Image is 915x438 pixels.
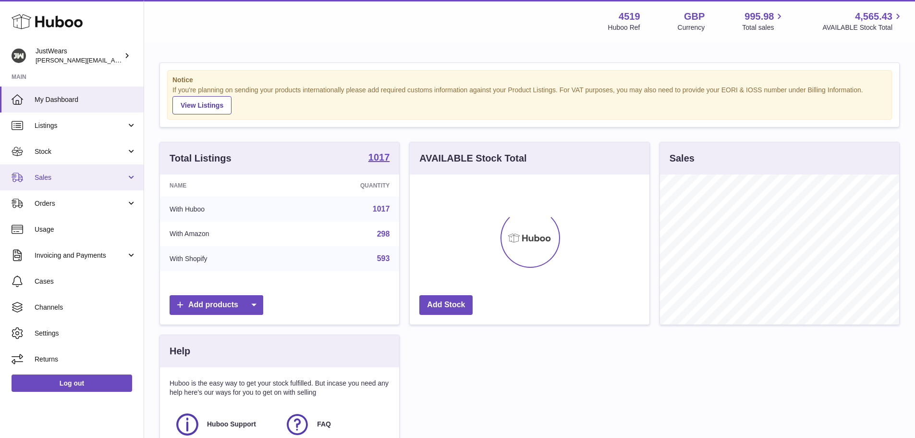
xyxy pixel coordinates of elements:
h3: Total Listings [170,152,232,165]
span: 4,565.43 [855,10,892,23]
div: If you're planning on sending your products internationally please add required customs informati... [172,86,887,114]
a: 1017 [368,152,390,164]
td: With Shopify [160,246,291,271]
td: With Amazon [160,222,291,247]
span: My Dashboard [35,95,136,104]
a: 298 [377,230,390,238]
span: Orders [35,199,126,208]
a: 995.98 Total sales [742,10,785,32]
span: Total sales [742,23,785,32]
h3: Help [170,345,190,358]
span: Cases [35,277,136,286]
span: Huboo Support [207,420,256,429]
th: Quantity [291,175,400,197]
strong: 1017 [368,152,390,162]
p: Huboo is the easy way to get your stock fulfilled. But incase you need any help here's our ways f... [170,379,390,397]
span: 995.98 [744,10,774,23]
span: [PERSON_NAME][EMAIL_ADDRESS][DOMAIN_NAME] [36,56,193,64]
strong: GBP [684,10,705,23]
h3: Sales [670,152,695,165]
a: 4,565.43 AVAILABLE Stock Total [822,10,903,32]
strong: Notice [172,75,887,85]
span: Channels [35,303,136,312]
div: JustWears [36,47,122,65]
a: 1017 [373,205,390,213]
a: Add Stock [419,295,473,315]
a: 593 [377,254,390,263]
td: With Huboo [160,197,291,222]
a: Huboo Support [174,412,275,438]
span: Returns [35,355,136,364]
span: Settings [35,329,136,338]
a: Add products [170,295,263,315]
span: Listings [35,121,126,130]
span: Sales [35,173,126,182]
h3: AVAILABLE Stock Total [419,152,526,165]
span: Invoicing and Payments [35,251,126,260]
a: View Listings [172,96,232,114]
a: FAQ [284,412,385,438]
img: josh@just-wears.com [12,49,26,63]
a: Log out [12,375,132,392]
th: Name [160,175,291,197]
span: Stock [35,147,126,156]
span: AVAILABLE Stock Total [822,23,903,32]
span: FAQ [317,420,331,429]
div: Currency [678,23,705,32]
div: Huboo Ref [608,23,640,32]
span: Usage [35,225,136,234]
strong: 4519 [619,10,640,23]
